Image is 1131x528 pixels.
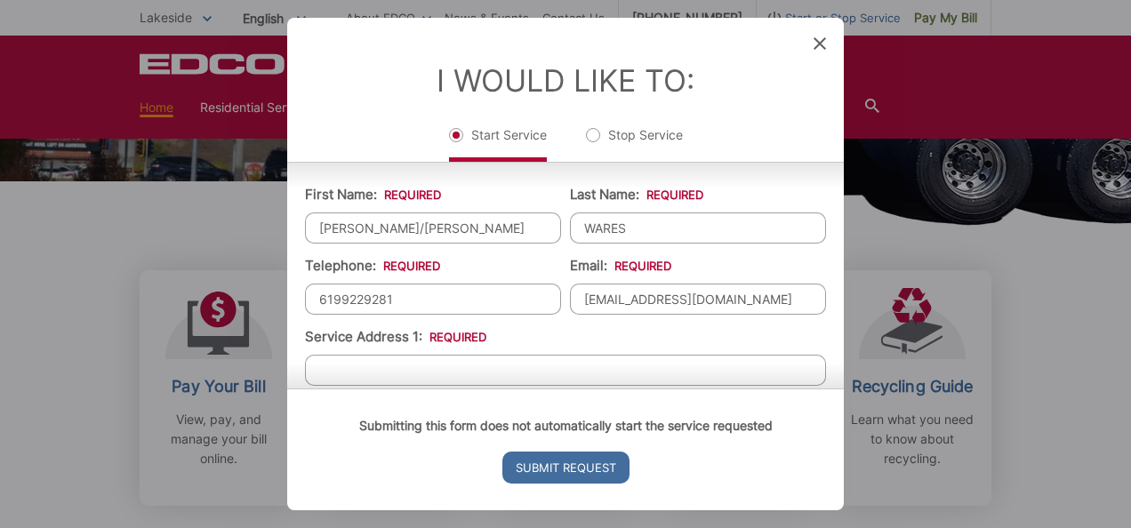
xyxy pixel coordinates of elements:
[305,329,486,345] label: Service Address 1:
[305,187,441,203] label: First Name:
[305,258,440,274] label: Telephone:
[502,452,630,484] input: Submit Request
[359,418,773,433] strong: Submitting this form does not automatically start the service requested
[449,126,547,162] label: Start Service
[570,258,671,274] label: Email:
[437,62,694,99] label: I Would Like To:
[570,187,703,203] label: Last Name:
[586,126,683,162] label: Stop Service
